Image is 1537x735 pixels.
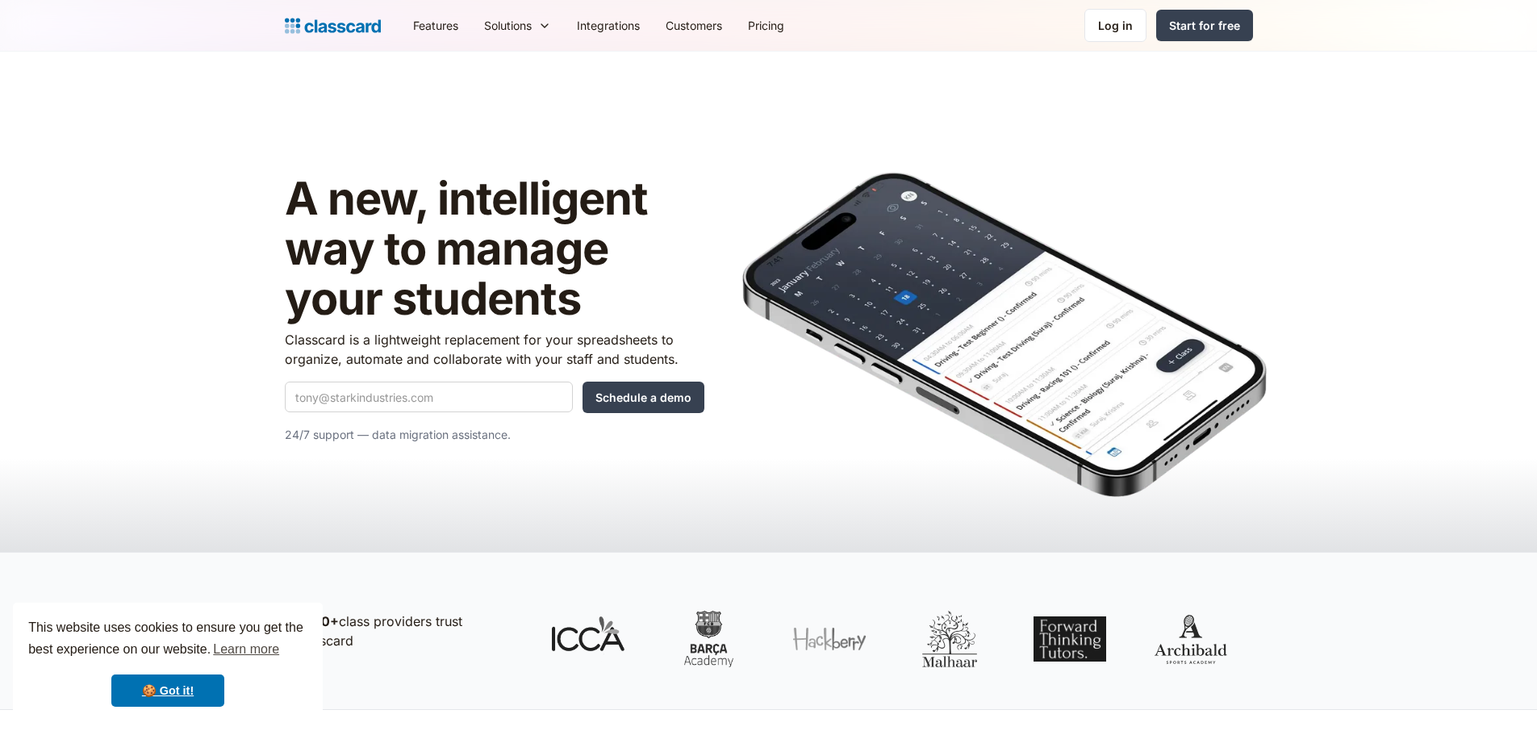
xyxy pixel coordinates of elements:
a: Customers [653,7,735,44]
a: Start for free [1156,10,1253,41]
a: Log in [1084,9,1146,42]
a: Pricing [735,7,797,44]
a: Features [400,7,471,44]
p: Classcard is a lightweight replacement for your spreadsheets to organize, automate and collaborat... [285,330,704,369]
div: Start for free [1169,17,1240,34]
p: class providers trust Classcard [293,612,519,650]
div: Solutions [484,17,532,34]
a: Integrations [564,7,653,44]
a: Logo [285,15,381,37]
div: cookieconsent [13,603,323,722]
a: learn more about cookies [211,637,282,662]
h1: A new, intelligent way to manage your students [285,174,704,324]
input: tony@starkindustries.com [285,382,573,412]
a: dismiss cookie message [111,674,224,707]
p: 24/7 support — data migration assistance. [285,425,704,445]
span: This website uses cookies to ensure you get the best experience on our website. [28,618,307,662]
div: Solutions [471,7,564,44]
div: Log in [1098,17,1133,34]
input: Schedule a demo [583,382,704,413]
form: Quick Demo Form [285,382,704,413]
